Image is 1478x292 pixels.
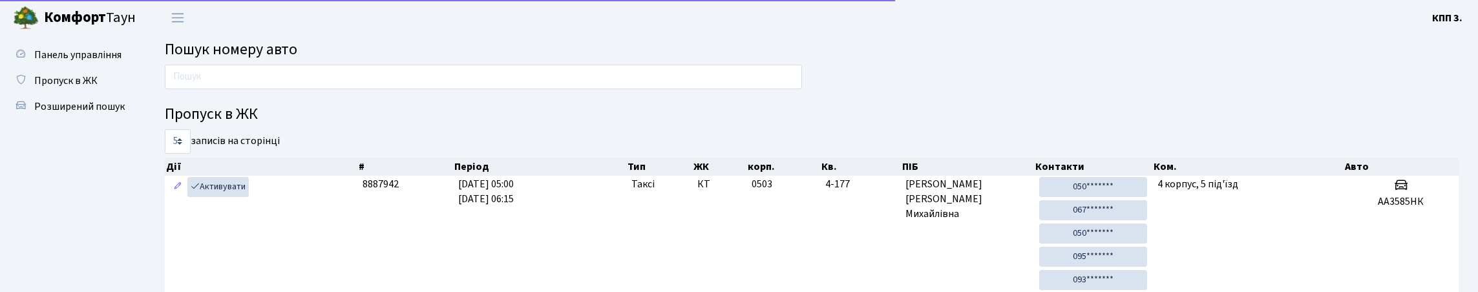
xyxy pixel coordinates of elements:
[165,38,297,61] span: Пошук номеру авто
[187,177,249,197] a: Активувати
[692,158,746,176] th: ЖК
[170,177,185,197] a: Редагувати
[357,158,453,176] th: #
[1034,158,1152,176] th: Контакти
[1432,10,1462,26] a: КПП 3.
[34,48,121,62] span: Панель управління
[746,158,820,176] th: корп.
[6,94,136,120] a: Розширений пошук
[1432,11,1462,25] b: КПП 3.
[626,158,692,176] th: Тип
[34,99,125,114] span: Розширений пошук
[1157,177,1238,191] span: 4 корпус, 5 під'їзд
[13,5,39,31] img: logo.png
[6,68,136,94] a: Пропуск в ЖК
[6,42,136,68] a: Панель управління
[453,158,626,176] th: Період
[631,177,655,192] span: Таксі
[1152,158,1343,176] th: Ком.
[905,177,1029,222] span: [PERSON_NAME] [PERSON_NAME] Михайлівна
[165,129,191,154] select: записів на сторінці
[1348,196,1453,208] h5: АА3585НК
[901,158,1035,176] th: ПІБ
[825,177,896,192] span: 4-177
[1344,158,1459,176] th: Авто
[820,158,901,176] th: Кв.
[165,129,280,154] label: записів на сторінці
[34,74,98,88] span: Пропуск в ЖК
[162,7,194,28] button: Переключити навігацію
[165,105,1459,124] h4: Пропуск в ЖК
[363,177,399,191] span: 8887942
[44,7,136,29] span: Таун
[165,65,802,89] input: Пошук
[165,158,357,176] th: Дії
[458,177,514,206] span: [DATE] 05:00 [DATE] 06:15
[697,177,741,192] span: КТ
[44,7,106,28] b: Комфорт
[752,177,772,191] span: 0503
